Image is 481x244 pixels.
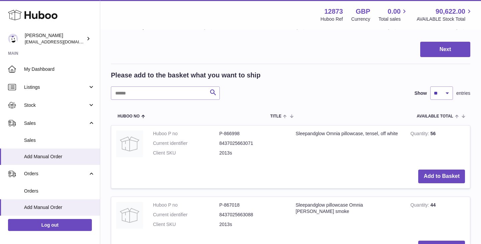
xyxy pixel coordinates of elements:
span: Add Manual Order [24,204,95,211]
span: 90,622.00 [436,7,465,16]
span: Orders [24,171,88,177]
td: 56 [406,126,470,165]
dd: P-866998 [219,131,286,137]
span: Listings [24,84,88,90]
span: Orders [24,188,95,194]
dt: Huboo P no [153,131,219,137]
span: Huboo no [118,114,140,118]
a: Log out [8,219,92,231]
img: tikhon.oleinikov@sleepandglow.com [8,34,18,44]
button: Next [420,42,470,57]
dd: P-867018 [219,202,286,208]
img: Sleepandglow pillowcase Omnia tensel, rose smoke [116,202,143,229]
span: AVAILABLE Stock Total [417,16,473,22]
div: [PERSON_NAME] [25,32,85,45]
strong: Quantity [411,131,431,138]
span: 0.00 [388,7,401,16]
h2: Please add to the basket what you want to ship [111,71,261,80]
dd: 8437025663088 [219,212,286,218]
td: Sleepandglow Omnia pillowcase, tensel, off white [291,126,406,165]
div: Currency [351,16,370,22]
span: Stock [24,102,88,108]
img: Sleepandglow Omnia pillowcase, tensel, off white [116,131,143,157]
span: Title [270,114,281,118]
dd: 2013s [219,221,286,228]
a: 0.00 Total sales [378,7,408,22]
dt: Client SKU [153,221,219,228]
span: [EMAIL_ADDRESS][DOMAIN_NAME] [25,39,98,44]
dt: Client SKU [153,150,219,156]
dt: Huboo P no [153,202,219,208]
span: AVAILABLE Total [417,114,453,118]
strong: 12873 [324,7,343,16]
span: Sales [24,120,88,127]
span: My Dashboard [24,66,95,72]
strong: Quantity [411,202,431,209]
strong: GBP [356,7,370,16]
span: Total sales [378,16,408,22]
span: Add Manual Order [24,154,95,160]
div: Huboo Ref [321,16,343,22]
span: entries [456,90,470,96]
dt: Current identifier [153,212,219,218]
dd: 2013s [219,150,286,156]
td: 44 [406,197,470,236]
td: Sleepandglow pillowcase Omnia [PERSON_NAME] smoke [291,197,406,236]
span: Sales [24,137,95,144]
a: 90,622.00 AVAILABLE Stock Total [417,7,473,22]
label: Show [415,90,427,96]
dt: Current identifier [153,140,219,147]
button: Add to Basket [418,170,465,183]
dd: 8437025663071 [219,140,286,147]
